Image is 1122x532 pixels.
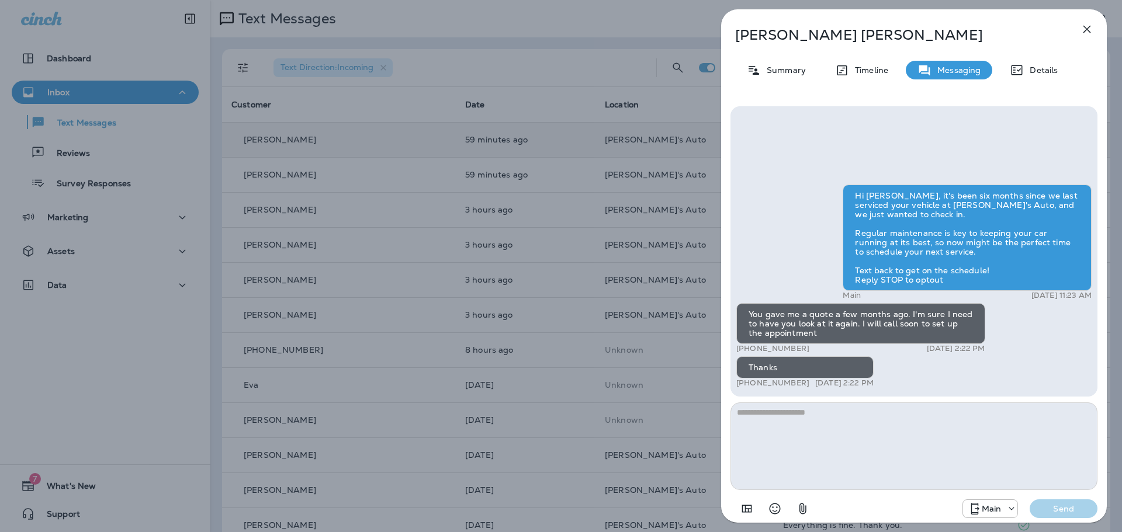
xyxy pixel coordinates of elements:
p: [DATE] 2:22 PM [927,344,985,353]
p: [DATE] 11:23 AM [1031,291,1092,300]
div: Hi [PERSON_NAME], it's been six months since we last serviced your vehicle at [PERSON_NAME]'s Aut... [843,185,1092,291]
div: Thanks [736,356,874,378]
p: Summary [761,65,806,75]
p: Messaging [931,65,981,75]
p: [DATE] 2:22 PM [815,378,874,388]
p: [PHONE_NUMBER] [736,378,809,388]
button: Select an emoji [763,497,787,520]
p: Timeline [849,65,888,75]
p: Main [843,291,861,300]
p: Details [1024,65,1058,75]
p: Main [982,504,1002,513]
div: You gave me a quote a few months ago. I'm sure I need to have you look at it again. I will call s... [736,303,985,344]
p: [PERSON_NAME] [PERSON_NAME] [735,27,1054,43]
p: [PHONE_NUMBER] [736,344,809,353]
button: Add in a premade template [735,497,759,520]
div: +1 (941) 231-4423 [963,502,1018,516]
